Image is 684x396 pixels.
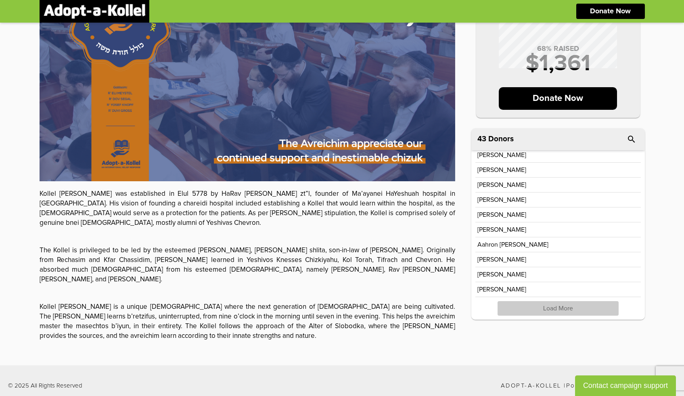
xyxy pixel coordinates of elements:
p: [PERSON_NAME] [477,256,526,263]
p: aahron [PERSON_NAME] [477,241,548,248]
span: Powered by [566,383,609,389]
p: Load More [498,301,619,316]
p: [PERSON_NAME] [477,152,526,158]
p: [PERSON_NAME] [477,226,526,233]
p: Donors [488,135,514,143]
p: Kollel [PERSON_NAME] is a unique [DEMOGRAPHIC_DATA] where the next generation of [DEMOGRAPHIC_DAT... [40,302,455,341]
p: Donate Now [590,8,631,15]
p: Donate Now [499,87,617,110]
p: [PERSON_NAME] [477,182,526,188]
p: [PERSON_NAME] [477,167,526,173]
button: Contact campaign support [575,375,676,396]
p: [PERSON_NAME] [477,286,526,293]
p: [PERSON_NAME] [477,212,526,218]
p: Adopt-a-Kollel | [501,383,676,389]
p: Kollel [PERSON_NAME] was established in Elul 5778 by HaRav [PERSON_NAME] zt”l, founder of Ma’ayan... [40,189,455,228]
p: © 2025 All Rights Reserved [8,383,82,389]
img: logonobg.png [44,4,145,19]
p: The Kollel is privileged to be led by the esteemed [PERSON_NAME], [PERSON_NAME] shlita, son-in-la... [40,246,455,285]
span: 43 [477,135,486,143]
p: [PERSON_NAME] [477,197,526,203]
i: search [627,134,636,144]
p: [PERSON_NAME] [477,271,526,278]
